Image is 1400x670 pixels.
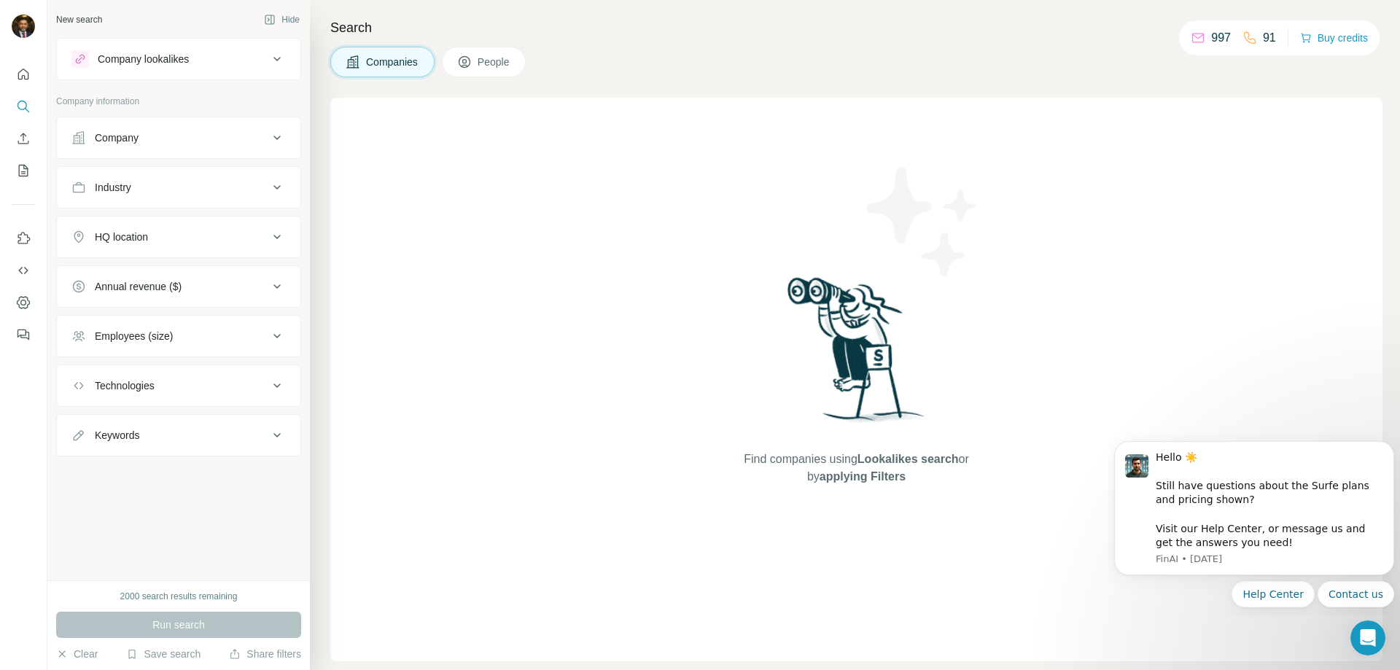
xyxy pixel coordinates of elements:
button: Employees (size) [57,319,300,354]
button: Use Surfe on LinkedIn [12,225,35,252]
div: Company [95,131,139,145]
img: Surfe Illustration - Stars [857,156,988,287]
button: Annual revenue ($) [57,269,300,304]
button: My lists [12,157,35,184]
button: Industry [57,170,300,205]
p: 91 [1263,29,1276,47]
div: Company lookalikes [98,52,189,66]
div: HQ location [95,230,148,244]
p: Company information [56,95,301,108]
p: 997 [1211,29,1231,47]
span: People [478,55,511,69]
button: Use Surfe API [12,257,35,284]
iframe: Intercom notifications message [1108,428,1400,616]
button: Clear [56,647,98,661]
span: Companies [366,55,419,69]
span: Find companies using or by [739,451,973,486]
button: HQ location [57,219,300,254]
img: Avatar [12,15,35,38]
button: Buy credits [1300,28,1368,48]
img: Surfe Illustration - Woman searching with binoculars [781,273,933,436]
button: Quick start [12,61,35,87]
button: Save search [126,647,201,661]
button: Feedback [12,322,35,348]
button: Enrich CSV [12,125,35,152]
div: Industry [95,180,131,195]
button: Hide [254,9,310,31]
button: Keywords [57,418,300,453]
button: Search [12,93,35,120]
div: Annual revenue ($) [95,279,182,294]
span: applying Filters [820,470,906,483]
button: Dashboard [12,289,35,316]
iframe: Intercom live chat [1350,620,1385,655]
button: Company [57,120,300,155]
button: Company lookalikes [57,42,300,77]
div: Technologies [95,378,155,393]
h4: Search [330,17,1382,38]
div: Keywords [95,428,139,443]
div: New search [56,13,102,26]
div: 2000 search results remaining [120,590,238,603]
span: Lookalikes search [857,453,959,465]
button: Technologies [57,368,300,403]
div: Employees (size) [95,329,173,343]
button: Share filters [229,647,301,661]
